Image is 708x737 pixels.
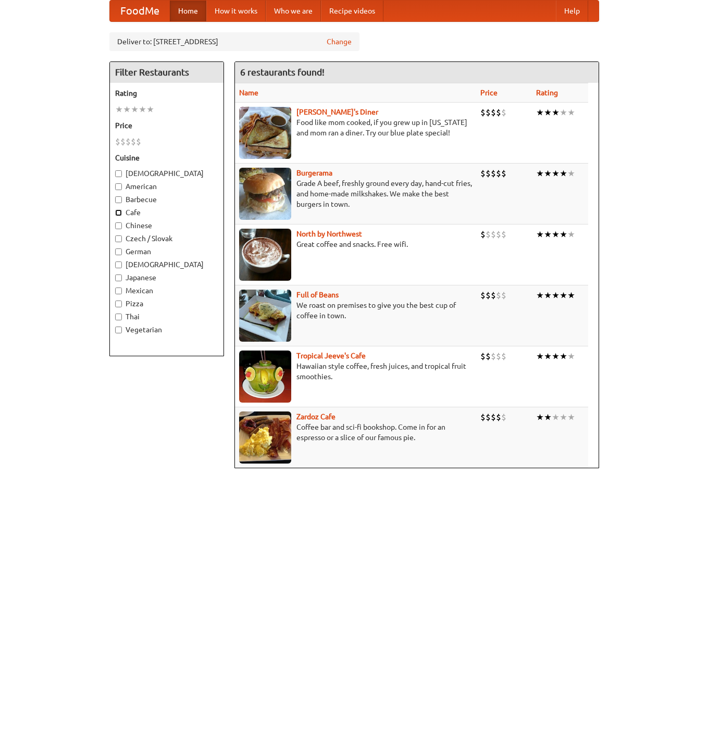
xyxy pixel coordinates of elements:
[552,411,560,423] li: ★
[239,239,472,249] p: Great coffee and snacks. Free wifi.
[120,136,126,147] li: $
[560,229,567,240] li: ★
[139,104,146,115] li: ★
[296,230,362,238] a: North by Northwest
[560,290,567,301] li: ★
[567,351,575,362] li: ★
[501,290,506,301] li: $
[552,351,560,362] li: ★
[491,229,496,240] li: $
[239,107,291,159] img: sallys.jpg
[480,290,486,301] li: $
[491,168,496,179] li: $
[110,1,170,21] a: FoodMe
[560,411,567,423] li: ★
[296,413,336,421] a: Zardoz Cafe
[115,170,122,177] input: [DEMOGRAPHIC_DATA]
[239,422,472,443] p: Coffee bar and sci-fi bookshop. Come in for an espresso or a slice of our famous pie.
[560,351,567,362] li: ★
[536,89,558,97] a: Rating
[240,67,325,77] ng-pluralize: 6 restaurants found!
[560,168,567,179] li: ★
[496,107,501,118] li: $
[115,181,218,192] label: American
[115,274,122,281] input: Japanese
[327,36,352,47] a: Change
[480,351,486,362] li: $
[296,108,378,116] b: [PERSON_NAME]'s Diner
[239,411,291,464] img: zardoz.jpg
[486,107,491,118] li: $
[321,1,383,21] a: Recipe videos
[115,194,218,205] label: Barbecue
[239,117,472,138] p: Food like mom cooked, if you grew up in [US_STATE] and mom ran a diner. Try our blue plate special!
[567,107,575,118] li: ★
[115,311,218,322] label: Thai
[115,272,218,283] label: Japanese
[115,233,218,244] label: Czech / Slovak
[123,104,131,115] li: ★
[115,196,122,203] input: Barbecue
[239,178,472,209] p: Grade A beef, freshly ground every day, hand-cut fries, and home-made milkshakes. We make the bes...
[296,169,332,177] b: Burgerama
[115,222,122,229] input: Chinese
[544,107,552,118] li: ★
[552,107,560,118] li: ★
[206,1,266,21] a: How it works
[239,290,291,342] img: beans.jpg
[480,89,498,97] a: Price
[567,411,575,423] li: ★
[552,168,560,179] li: ★
[115,261,122,268] input: [DEMOGRAPHIC_DATA]
[136,136,141,147] li: $
[567,168,575,179] li: ★
[239,89,258,97] a: Name
[115,183,122,190] input: American
[552,229,560,240] li: ★
[115,88,218,98] h5: Rating
[115,301,122,307] input: Pizza
[491,351,496,362] li: $
[115,136,120,147] li: $
[496,229,501,240] li: $
[567,229,575,240] li: ★
[556,1,588,21] a: Help
[115,120,218,131] h5: Price
[486,229,491,240] li: $
[115,220,218,231] label: Chinese
[501,411,506,423] li: $
[239,351,291,403] img: jeeves.jpg
[491,107,496,118] li: $
[115,298,218,309] label: Pizza
[536,229,544,240] li: ★
[486,290,491,301] li: $
[115,246,218,257] label: German
[544,229,552,240] li: ★
[486,411,491,423] li: $
[296,291,339,299] b: Full of Beans
[501,229,506,240] li: $
[501,351,506,362] li: $
[239,168,291,220] img: burgerama.jpg
[115,235,122,242] input: Czech / Slovak
[296,352,366,360] b: Tropical Jeeve's Cafe
[536,290,544,301] li: ★
[131,136,136,147] li: $
[536,107,544,118] li: ★
[480,107,486,118] li: $
[115,248,122,255] input: German
[115,259,218,270] label: [DEMOGRAPHIC_DATA]
[115,314,122,320] input: Thai
[544,290,552,301] li: ★
[115,327,122,333] input: Vegetarian
[131,104,139,115] li: ★
[536,351,544,362] li: ★
[567,290,575,301] li: ★
[544,351,552,362] li: ★
[496,290,501,301] li: $
[115,153,218,163] h5: Cuisine
[496,168,501,179] li: $
[486,351,491,362] li: $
